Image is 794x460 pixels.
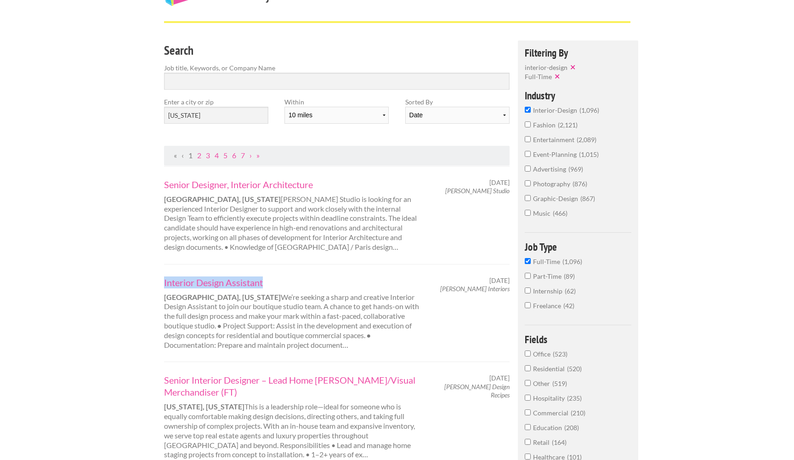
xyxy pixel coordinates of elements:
[533,106,579,114] span: interior-design
[567,365,582,373] span: 520
[241,151,245,160] a: Page 7
[563,302,574,310] span: 42
[579,150,599,158] span: 1,015
[565,287,576,295] span: 62
[174,151,177,160] span: First Page
[525,47,632,58] h4: Filtering By
[533,409,571,417] span: Commercial
[525,166,531,172] input: advertising969
[533,438,552,446] span: Retail
[580,195,595,202] span: 867
[525,195,531,201] input: graphic-design867
[444,383,510,399] em: [PERSON_NAME] Design Recipes
[405,107,510,124] select: Sort results by
[284,97,389,107] label: Within
[552,72,565,81] button: ✕
[553,209,567,217] span: 466
[164,195,281,203] strong: [GEOGRAPHIC_DATA], [US_STATE]
[573,180,587,188] span: 876
[256,151,260,160] a: Last Page, Page 110
[525,365,531,371] input: Residential520
[164,178,420,190] a: Senior Designer, Interior Architecture
[525,395,531,401] input: Hospitality235
[156,374,427,460] div: This is a leadership role—ideal for someone who is equally comfortable making design decisions, d...
[164,97,268,107] label: Enter a city or zip
[440,285,510,293] em: [PERSON_NAME] Interiors
[525,136,531,142] input: entertainment2,089
[525,73,552,80] span: Full-Time
[525,424,531,430] input: Education208
[525,90,632,101] h4: Industry
[489,374,510,382] span: [DATE]
[188,151,193,160] a: Page 1
[533,165,568,173] span: advertising
[533,302,563,310] span: Freelance
[525,439,531,445] input: Retail164
[533,287,565,295] span: Internship
[552,379,567,387] span: 519
[525,273,531,279] input: Part-Time89
[525,351,531,356] input: Office523
[533,136,577,144] span: entertainment
[164,276,420,288] a: Interior Design Assistant
[489,178,510,187] span: [DATE]
[405,97,510,107] label: Sorted By
[164,73,510,90] input: Search
[525,409,531,415] input: Commercial210
[533,379,552,387] span: Other
[525,210,531,216] input: music466
[525,241,632,252] h4: Job Type
[552,438,567,446] span: 164
[577,136,596,144] span: 2,089
[533,350,553,358] span: Office
[223,151,227,160] a: Page 5
[533,394,567,402] span: Hospitality
[533,258,562,265] span: Full-Time
[533,365,567,373] span: Residential
[567,394,582,402] span: 235
[564,272,575,280] span: 89
[164,374,420,398] a: Senior Interior Designer – Lead Home [PERSON_NAME]/Visual Merchandiser (FT)
[525,334,632,345] h4: Fields
[525,63,567,71] span: interior-design
[489,276,510,285] span: [DATE]
[525,302,531,308] input: Freelance42
[206,151,210,160] a: Page 3
[215,151,219,160] a: Page 4
[164,402,244,411] strong: [US_STATE], [US_STATE]
[525,454,531,460] input: Healthcare101
[525,107,531,113] input: interior-design1,096
[558,121,578,129] span: 2,121
[156,276,427,350] div: We’re seeking a sharp and creative Interior Design Assistant to join our boutique studio team. A ...
[533,424,564,431] span: Education
[232,151,236,160] a: Page 6
[525,151,531,157] input: event-planning1,015
[562,258,582,265] span: 1,096
[181,151,184,160] span: Previous Page
[525,287,531,293] input: Internship62
[164,42,510,59] h3: Search
[567,63,580,72] button: ✕
[525,258,531,264] input: Full-Time1,096
[525,380,531,386] input: Other519
[525,121,531,127] input: fashion2,121
[533,180,573,188] span: photography
[564,424,579,431] span: 208
[533,272,564,280] span: Part-Time
[164,63,510,73] label: Job title, Keywords, or Company Name
[197,151,201,160] a: Page 2
[533,121,558,129] span: fashion
[533,150,579,158] span: event-planning
[250,151,252,160] a: Next Page
[579,106,599,114] span: 1,096
[571,409,585,417] span: 210
[533,209,553,217] span: music
[525,180,531,186] input: photography876
[164,293,281,301] strong: [GEOGRAPHIC_DATA], [US_STATE]
[568,165,583,173] span: 969
[445,187,510,195] em: [PERSON_NAME] Studio
[156,178,427,252] div: [PERSON_NAME] Studio is looking for an experienced Interior Designer to support and work closely ...
[533,195,580,202] span: graphic-design
[553,350,567,358] span: 523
